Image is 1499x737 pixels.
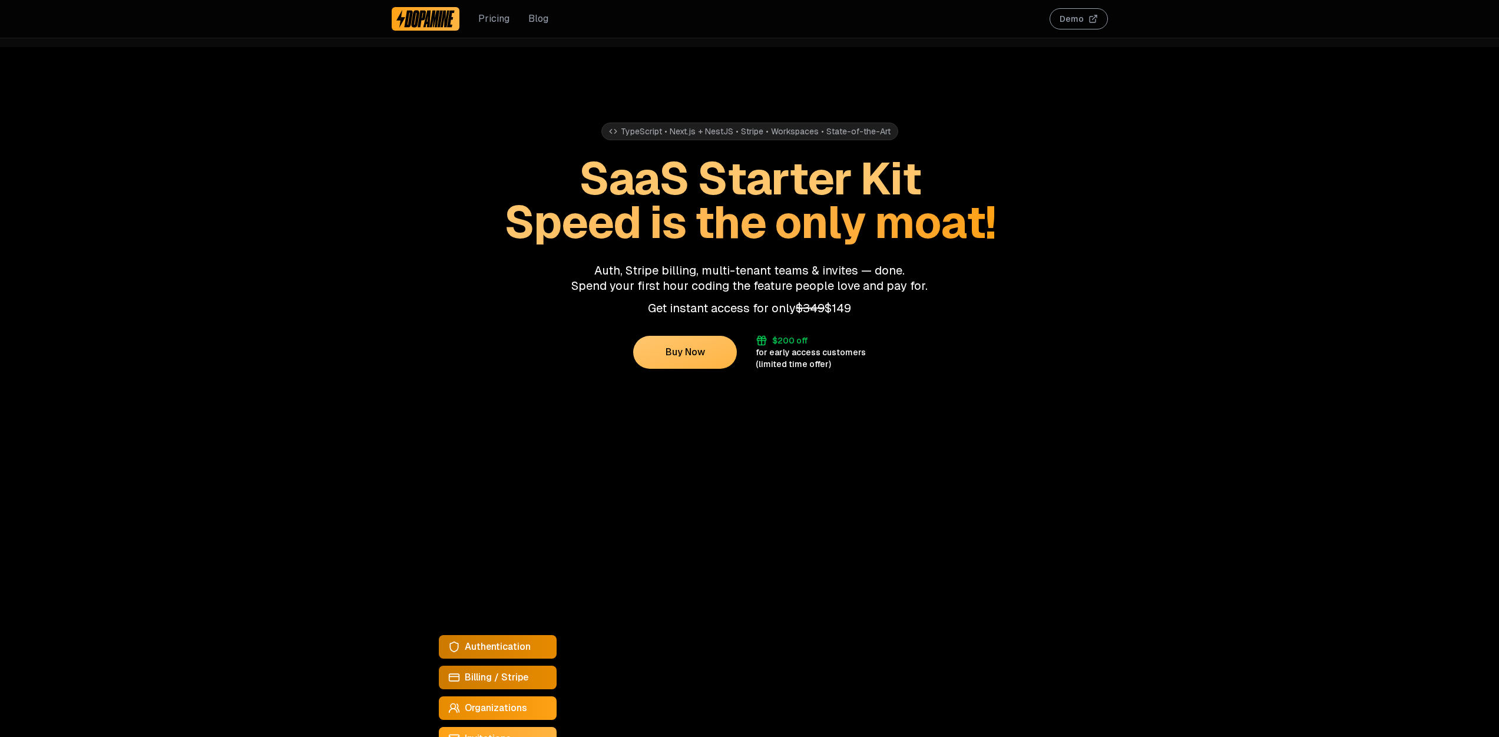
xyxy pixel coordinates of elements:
button: Buy Now [633,336,737,369]
a: Pricing [478,12,509,26]
button: Demo [1050,8,1108,29]
span: Billing / Stripe [465,670,528,685]
p: Auth, Stripe billing, multi-tenant teams & invites — done. Spend your first hour coding the featu... [392,263,1108,293]
div: TypeScript • Next.js + NestJS • Stripe • Workspaces • State-of-the-Art [601,123,898,140]
a: Blog [528,12,548,26]
span: Organizations [465,701,527,715]
a: Dopamine [392,7,460,31]
a: Billing / Stripe [439,666,557,689]
div: for early access customers [756,346,866,358]
p: Get instant access for only $149 [392,300,1108,316]
a: Authentication [439,635,557,659]
span: SaaS Starter Kit [579,150,921,207]
div: (limited time offer) [756,358,831,370]
div: $200 off [772,335,808,346]
span: Speed is the only moat! [504,193,995,251]
img: Dopamine [396,9,455,28]
span: $349 [796,300,825,316]
span: Authentication [465,640,531,654]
